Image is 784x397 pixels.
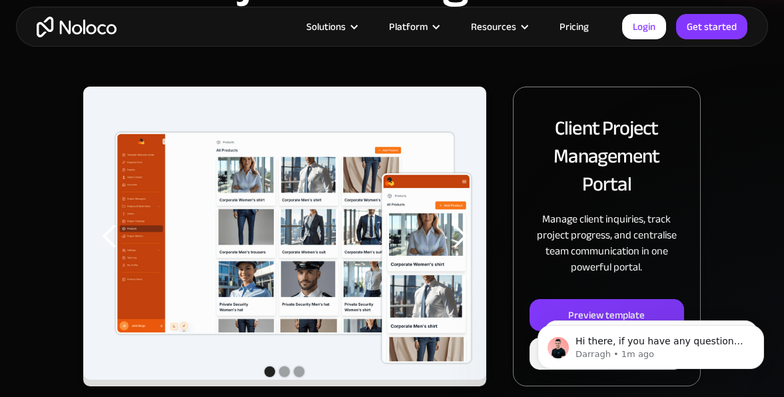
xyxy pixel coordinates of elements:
div: Solutions [306,18,346,35]
div: carousel [83,87,486,386]
div: Show slide 1 of 3 [264,366,275,377]
h2: Client Project Management Portal [530,114,684,198]
div: next slide [433,87,486,386]
a: Get started [676,14,747,39]
div: previous slide [83,87,137,386]
a: home [37,17,117,37]
div: Show slide 2 of 3 [279,366,290,377]
div: Platform [372,18,454,35]
p: Manage client inquiries, track project progress, and centralise team communication in one powerfu... [530,211,684,275]
div: Resources [454,18,543,35]
a: Login [622,14,666,39]
div: Platform [389,18,428,35]
iframe: Intercom notifications message [518,297,784,390]
a: Pricing [543,18,605,35]
div: Resources [471,18,516,35]
div: 1 of 3 [83,87,486,386]
div: Solutions [290,18,372,35]
div: Show slide 3 of 3 [294,366,304,377]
